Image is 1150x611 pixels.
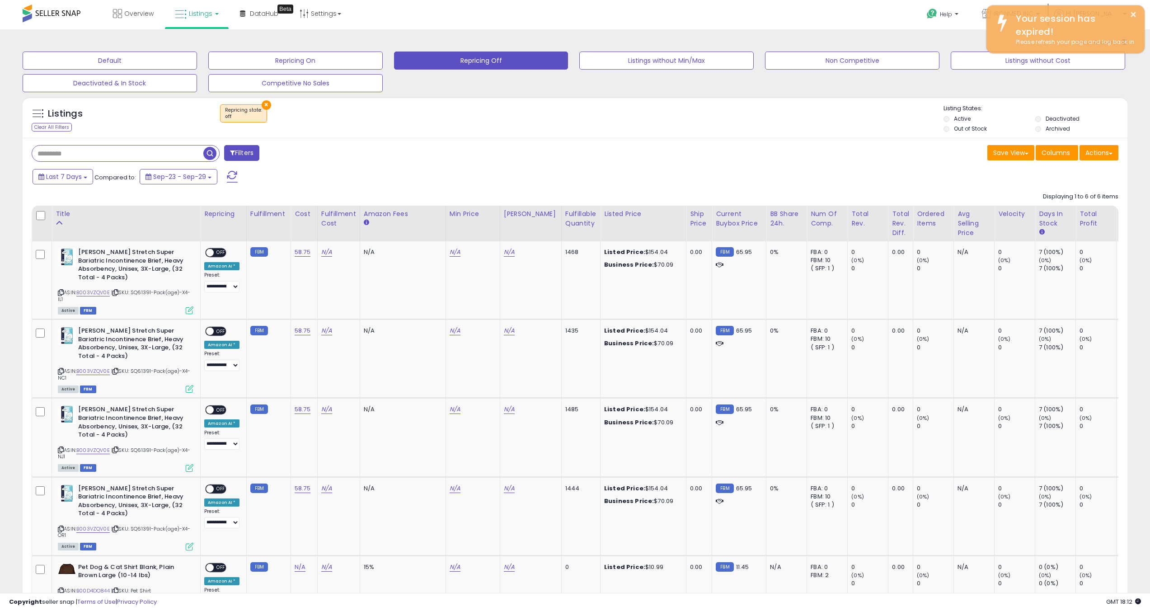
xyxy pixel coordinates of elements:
[504,248,515,257] a: N/A
[811,501,840,509] div: ( SFP: 1 )
[604,418,679,427] div: $70.09
[58,289,191,302] span: | SKU: SQ61391-Pack(age)-X4-IL1
[450,209,496,219] div: Min Price
[811,414,840,422] div: FBM: 10
[811,343,840,352] div: ( SFP: 1 )
[214,485,228,493] span: OFF
[604,248,645,256] b: Listed Price:
[321,248,332,257] a: N/A
[1080,422,1116,430] div: 0
[208,52,383,70] button: Repricing On
[998,501,1035,509] div: 0
[917,248,953,256] div: 0
[917,422,953,430] div: 0
[77,597,116,606] a: Terms of Use
[998,264,1035,273] div: 0
[23,74,197,92] button: Deactivated & In Stock
[48,108,83,120] h5: Listings
[958,563,987,571] div: N/A
[58,563,193,605] div: ASIN:
[851,327,888,335] div: 0
[204,272,239,292] div: Preset:
[1039,327,1075,335] div: 7 (100%)
[690,405,705,414] div: 0.00
[736,563,749,571] span: 11.45
[1039,493,1051,500] small: (0%)
[998,209,1031,219] div: Velocity
[1080,501,1116,509] div: 0
[1039,228,1044,236] small: Days In Stock.
[917,327,953,335] div: 0
[770,209,803,228] div: BB Share 24h.
[811,405,840,414] div: FBA: 0
[811,563,840,571] div: FBA: 0
[1039,579,1075,587] div: 0 (0%)
[998,335,1011,343] small: (0%)
[770,248,800,256] div: 0%
[58,327,76,345] img: 41MqkCEdoQL._SL40_.jpg
[604,339,654,348] b: Business Price:
[204,430,239,450] div: Preset:
[604,484,679,493] div: $154.04
[450,326,460,335] a: N/A
[111,587,151,594] span: | SKU: Pet Shirt
[716,247,733,257] small: FBM
[1039,335,1051,343] small: (0%)
[917,264,953,273] div: 0
[998,422,1035,430] div: 0
[943,104,1127,113] p: Listing States:
[78,248,188,284] b: [PERSON_NAME] Stretch Super Bariatric Incontinence Brief, Heavy Absorbency, Unisex, 3X-Large, (32...
[565,405,593,414] div: 1485
[58,563,76,575] img: 21Ko5tooPLL._SL40_.jpg
[1080,563,1116,571] div: 0
[716,326,733,335] small: FBM
[954,115,971,122] label: Active
[78,327,188,362] b: [PERSON_NAME] Stretch Super Bariatric Incontinence Brief, Heavy Absorbency, Unisex, 3X-Large, (32...
[58,464,79,472] span: All listings currently available for purchase on Amazon
[917,405,953,414] div: 0
[1039,572,1051,579] small: (0%)
[851,422,888,430] div: 0
[851,563,888,571] div: 0
[917,484,953,493] div: 0
[1080,414,1092,422] small: (0%)
[33,169,93,184] button: Last 7 Days
[998,414,1011,422] small: (0%)
[295,209,314,219] div: Cost
[736,484,752,493] span: 65.95
[1042,148,1070,157] span: Columns
[851,579,888,587] div: 0
[117,597,157,606] a: Privacy Policy
[1039,501,1075,509] div: 7 (100%)
[153,172,206,181] span: Sep-23 - Sep-29
[262,100,271,110] button: ×
[1080,248,1116,256] div: 0
[394,52,568,70] button: Repricing Off
[770,484,800,493] div: 0%
[364,563,439,571] div: 15%
[58,248,193,313] div: ASIN:
[204,587,239,607] div: Preset:
[811,335,840,343] div: FBM: 10
[224,145,259,161] button: Filters
[604,484,645,493] b: Listed Price:
[124,9,154,18] span: Overview
[250,562,268,572] small: FBM
[204,262,239,270] div: Amazon AI *
[851,264,888,273] div: 0
[250,247,268,257] small: FBM
[1039,484,1075,493] div: 7 (100%)
[926,8,938,19] i: Get Help
[917,493,929,500] small: (0%)
[604,261,679,269] div: $70.09
[80,464,96,472] span: FBM
[1080,257,1092,264] small: (0%)
[1080,335,1092,343] small: (0%)
[58,525,191,539] span: | SKU: SQ61391-Pack(age)-X4-OR1
[987,145,1034,160] button: Save View
[1009,12,1138,38] div: Your session has expired!
[321,563,332,572] a: N/A
[958,248,987,256] div: N/A
[250,484,268,493] small: FBM
[604,339,679,348] div: $70.09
